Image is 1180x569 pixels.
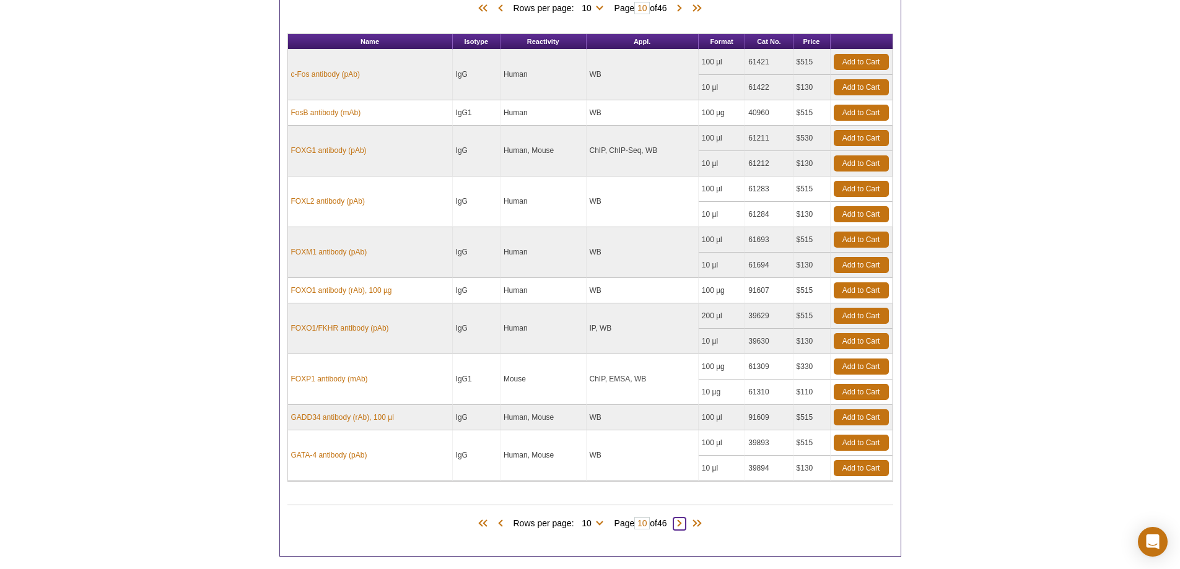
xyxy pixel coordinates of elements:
td: Human [500,303,587,354]
a: Add to Cart [834,54,889,70]
td: $515 [793,278,831,303]
td: 39894 [745,456,793,481]
td: ChIP, EMSA, WB [587,354,699,405]
td: 10 µl [699,329,745,354]
td: 10 µl [699,253,745,278]
td: 39630 [745,329,793,354]
td: 61211 [745,126,793,151]
span: 46 [657,518,667,528]
span: First Page [476,2,494,15]
td: 61309 [745,354,793,380]
div: Open Intercom Messenger [1138,527,1168,557]
td: 61284 [745,202,793,227]
a: Add to Cart [834,358,889,375]
th: Format [699,34,745,50]
a: Add to Cart [834,460,889,476]
span: Page of [608,517,673,529]
th: Cat No. [745,34,793,50]
span: Rows per page: [513,516,608,529]
a: Add to Cart [834,206,889,222]
td: 100 µl [699,176,745,202]
a: FOXO1/FKHR antibody (pAb) [291,323,389,334]
td: 61283 [745,176,793,202]
h2: Products (451) [287,505,893,505]
span: Next Page [673,518,686,530]
td: IgG [453,405,500,430]
a: GADD34 antibody (rAb), 100 µl [291,412,394,423]
td: WB [587,176,699,227]
td: IP, WB [587,303,699,354]
td: WB [587,100,699,126]
td: WB [587,227,699,278]
td: $330 [793,354,831,380]
td: Human [500,50,587,100]
td: $515 [793,430,831,456]
td: 61421 [745,50,793,75]
td: 100 µg [699,278,745,303]
td: IgG [453,176,500,227]
td: 40960 [745,100,793,126]
a: Add to Cart [834,282,889,298]
td: 200 µl [699,303,745,329]
td: 39893 [745,430,793,456]
td: 100 µl [699,430,745,456]
td: WB [587,278,699,303]
td: Human, Mouse [500,405,587,430]
td: $130 [793,456,831,481]
td: $130 [793,202,831,227]
td: $515 [793,405,831,430]
th: Price [793,34,831,50]
td: 10 µl [699,151,745,176]
td: IgG [453,303,500,354]
td: IgG [453,278,500,303]
span: First Page [476,518,494,530]
td: Human [500,176,587,227]
td: 100 µg [699,100,745,126]
td: Human, Mouse [500,430,587,481]
td: 100 µg [699,354,745,380]
span: Previous Page [494,2,507,15]
td: $110 [793,380,831,405]
td: $130 [793,253,831,278]
td: 61694 [745,253,793,278]
td: Mouse [500,354,587,405]
td: $130 [793,151,831,176]
th: Reactivity [500,34,587,50]
a: Add to Cart [834,130,889,146]
span: Previous Page [494,518,507,530]
span: Last Page [686,2,704,15]
a: Add to Cart [834,384,889,400]
td: IgG [453,227,500,278]
a: FOXL2 antibody (pAb) [291,196,365,207]
td: IgG1 [453,354,500,405]
td: $515 [793,176,831,202]
a: Add to Cart [834,435,889,451]
td: IgG [453,50,500,100]
span: Next Page [673,2,686,15]
td: IgG [453,430,500,481]
td: WB [587,50,699,100]
a: Add to Cart [834,409,889,425]
td: Human [500,227,587,278]
a: Add to Cart [834,333,889,349]
a: Add to Cart [834,257,889,273]
span: Rows per page: [513,1,608,14]
a: FOXP1 antibody (mAb) [291,373,368,384]
td: WB [587,430,699,481]
a: FosB antibody (mAb) [291,107,361,118]
td: WB [587,405,699,430]
td: 10 µl [699,75,745,100]
a: Add to Cart [834,181,889,197]
td: 100 µl [699,126,745,151]
td: 39629 [745,303,793,329]
td: Human [500,278,587,303]
td: $515 [793,303,831,329]
td: 10 µg [699,380,745,405]
a: Add to Cart [834,155,889,172]
th: Isotype [453,34,500,50]
td: $515 [793,227,831,253]
a: GATA-4 antibody (pAb) [291,450,367,461]
td: $530 [793,126,831,151]
td: 10 µl [699,456,745,481]
td: $130 [793,329,831,354]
